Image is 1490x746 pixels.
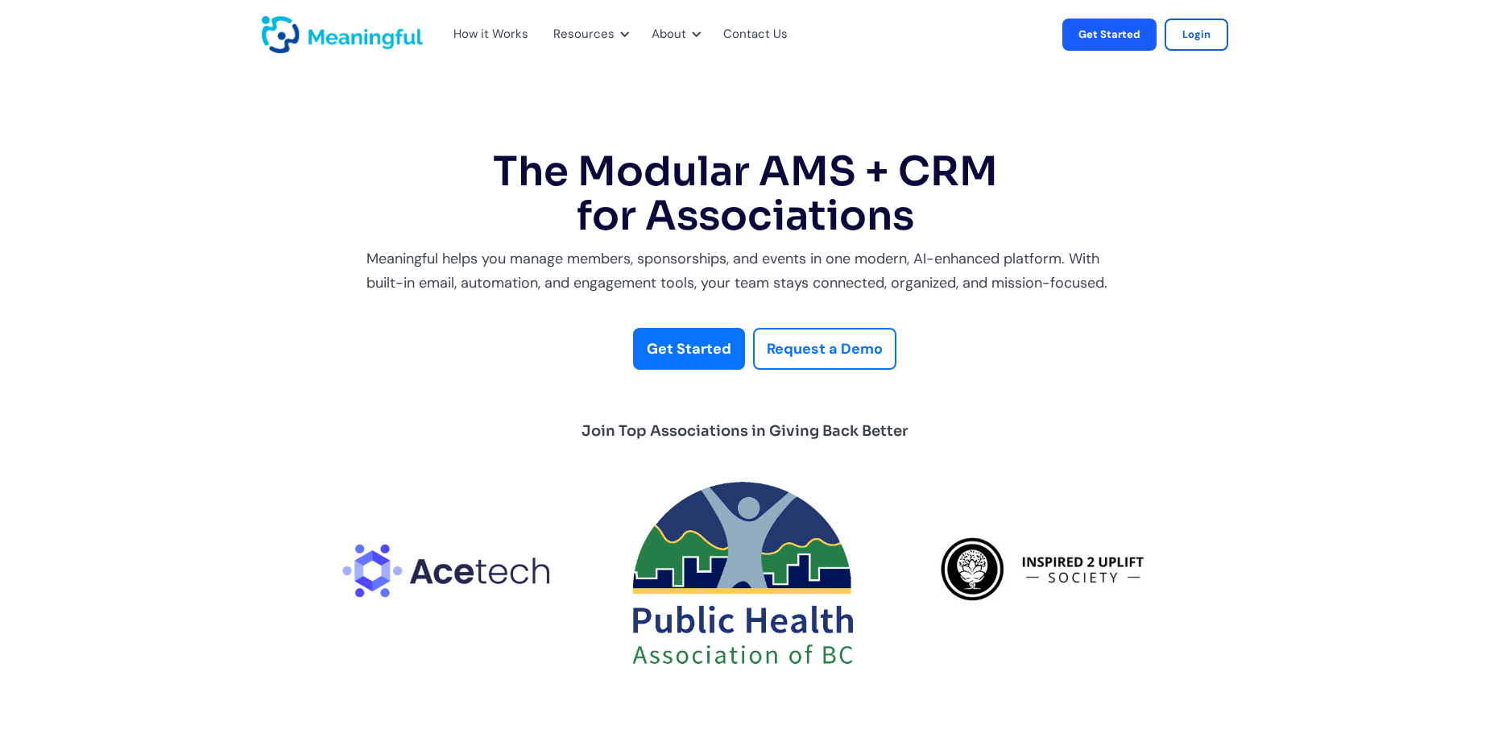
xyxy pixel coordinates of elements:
[553,24,615,45] div: Resources
[544,8,634,61] div: Resources
[767,339,883,358] strong: Request a Demo
[652,24,686,45] div: About
[714,8,807,61] div: Contact Us
[642,8,706,61] div: About
[444,8,536,61] div: How it Works
[1062,19,1157,51] a: Get Started
[453,24,528,45] div: How it Works
[582,418,908,444] div: Join Top Associations in Giving Back Better
[453,24,516,45] a: How it Works
[633,328,745,371] a: Get Started
[753,328,896,371] a: Request a Demo
[366,150,1124,238] h1: The Modular AMS + CRM for Associations
[1165,19,1228,51] a: Login
[366,247,1124,296] div: Meaningful helps you manage members, sponsorships, and events in one modern, AI-enhanced platform...
[647,339,731,358] strong: Get Started
[262,16,302,53] a: home
[723,24,788,45] a: Contact Us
